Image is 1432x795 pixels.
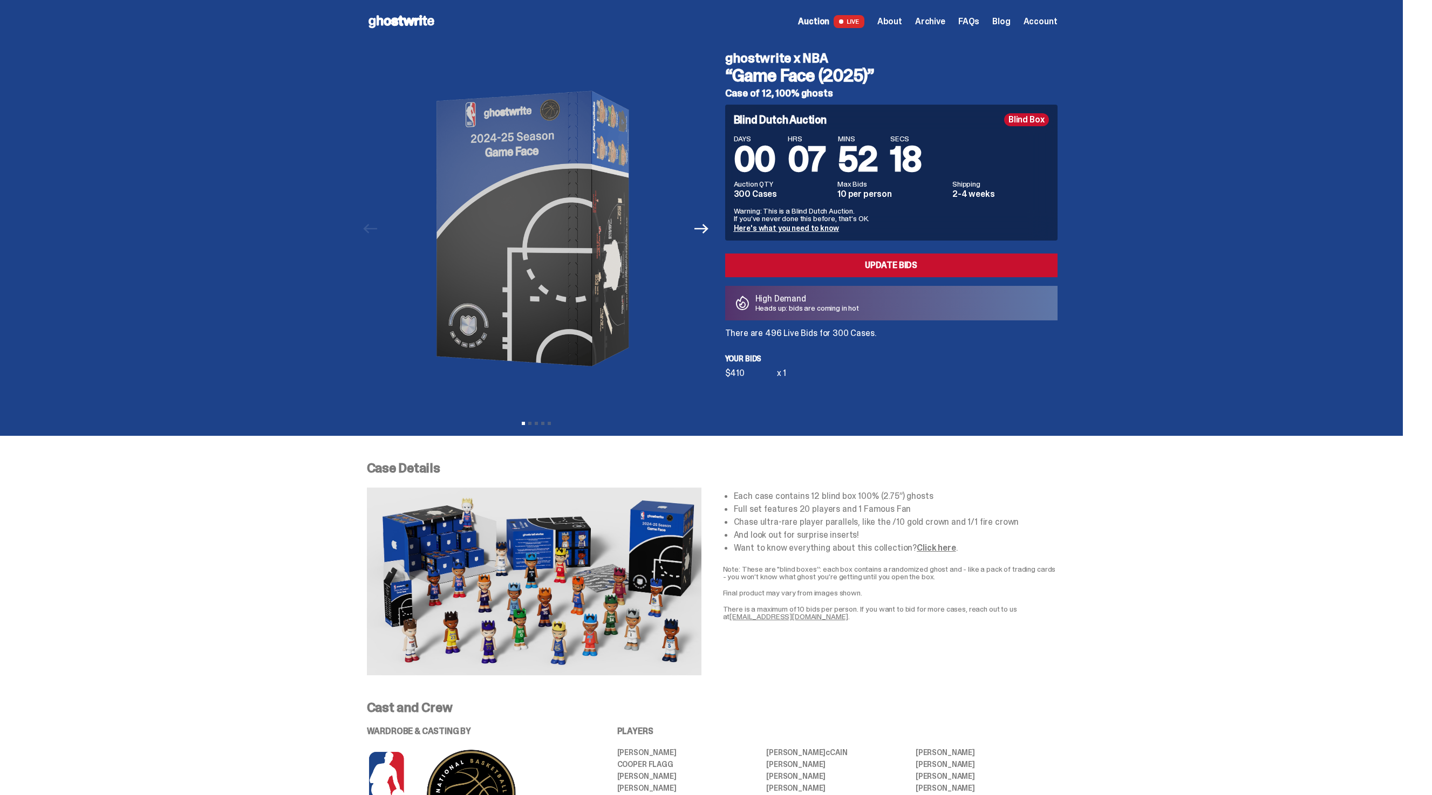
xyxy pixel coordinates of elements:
a: Blog [992,17,1010,26]
li: [PERSON_NAME] [916,784,1058,792]
dt: Auction QTY [734,180,831,188]
p: WARDROBE & CASTING BY [367,727,587,736]
dt: Max Bids [837,180,946,188]
li: [PERSON_NAME] [766,760,908,768]
button: View slide 1 [522,422,525,425]
li: And look out for surprise inserts! [734,531,1058,539]
h4: Blind Dutch Auction [734,114,827,125]
li: Want to know everything about this collection? . [734,544,1058,552]
li: [PERSON_NAME] [916,772,1058,780]
p: Case Details [367,462,1058,475]
img: NBA-Hero-1.png [388,43,685,414]
button: View slide 2 [528,422,531,425]
li: [PERSON_NAME] [617,784,759,792]
div: $410 [725,369,777,378]
span: 18 [890,137,922,182]
span: Auction [798,17,829,26]
p: Warning: This is a Blind Dutch Auction. If you’ve never done this before, that’s OK. [734,207,1049,222]
a: Update Bids [725,253,1058,277]
button: View slide 4 [541,422,544,425]
a: [EMAIL_ADDRESS][DOMAIN_NAME] [729,612,848,621]
a: Here's what you need to know [734,223,839,233]
div: x 1 [777,369,787,378]
p: Heads up: bids are coming in hot [755,304,860,312]
a: FAQs [958,17,979,26]
span: MINS [838,135,877,142]
span: 07 [788,137,825,182]
a: Auction LIVE [798,15,864,28]
dt: Shipping [952,180,1049,188]
span: LIVE [834,15,864,28]
p: Final product may vary from images shown. [723,589,1058,597]
li: Full set features 20 players and 1 Famous Fan [734,505,1058,513]
a: Click here [917,542,956,553]
dd: 10 per person [837,190,946,198]
a: Archive [915,17,945,26]
p: Note: These are "blind boxes”: each box contains a randomized ghost and - like a pack of trading ... [723,565,1058,580]
p: Cast and Crew [367,701,1058,714]
button: Next [690,217,714,241]
span: c [826,748,830,757]
li: [PERSON_NAME] [617,772,759,780]
li: Chase ultra-rare player parallels, like the /10 gold crown and 1/1 fire crown [734,518,1058,526]
button: View slide 5 [548,422,551,425]
span: DAYS [734,135,775,142]
dd: 300 Cases [734,190,831,198]
button: View slide 3 [535,422,538,425]
a: About [877,17,902,26]
li: [PERSON_NAME] [916,760,1058,768]
li: [PERSON_NAME] [766,772,908,780]
p: PLAYERS [617,727,1058,736]
span: 00 [734,137,775,182]
img: NBA-Case-Details.png [367,488,701,675]
span: 52 [838,137,877,182]
h3: “Game Face (2025)” [725,67,1058,84]
p: High Demand [755,294,860,303]
a: Account [1024,17,1058,26]
div: Blind Box [1004,113,1049,126]
p: There are 496 Live Bids for 300 Cases. [725,329,1058,338]
span: HRS [788,135,825,142]
li: Cooper Flagg [617,760,759,768]
li: [PERSON_NAME] CAIN [766,749,908,756]
h5: Case of 12, 100% ghosts [725,88,1058,98]
dd: 2-4 weeks [952,190,1049,198]
p: Your bids [725,355,1058,362]
li: [PERSON_NAME] [766,784,908,792]
li: [PERSON_NAME] [916,749,1058,756]
span: SECS [890,135,922,142]
li: [PERSON_NAME] [617,749,759,756]
li: Each case contains 12 blind box 100% (2.75”) ghosts [734,492,1058,501]
p: There is a maximum of 10 bids per person. If you want to bid for more cases, reach out to us at . [723,605,1058,620]
h4: ghostwrite x NBA [725,52,1058,65]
